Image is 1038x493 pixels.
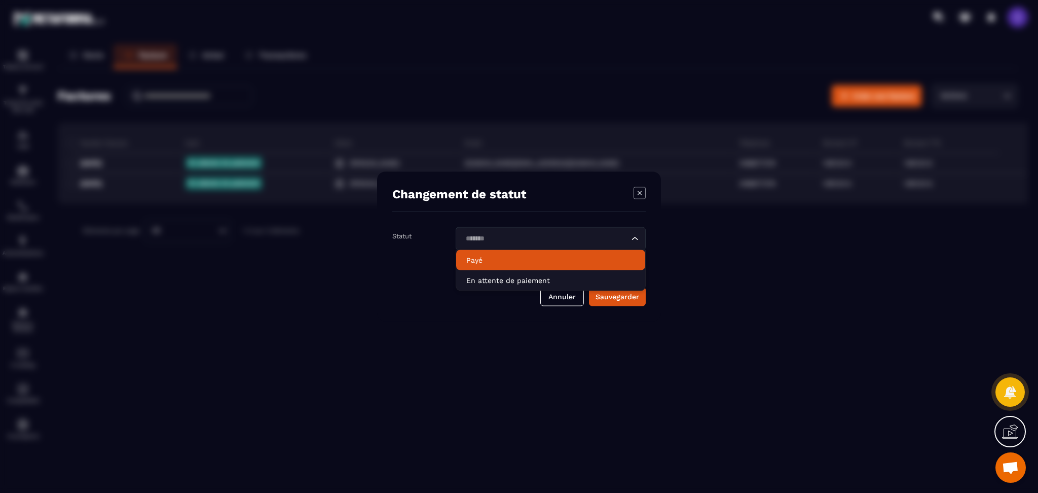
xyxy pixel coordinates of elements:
[466,275,635,286] p: En attente de paiement
[392,232,412,240] label: Statut
[392,187,526,201] h4: Changement de statut
[540,287,584,306] button: Annuler
[596,292,639,302] div: Sauvegarder
[995,452,1026,483] div: Ouvrir le chat
[456,227,646,251] div: Search for option
[462,233,629,244] input: Search for option
[466,255,635,265] p: Payé
[589,287,646,306] button: Sauvegarder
